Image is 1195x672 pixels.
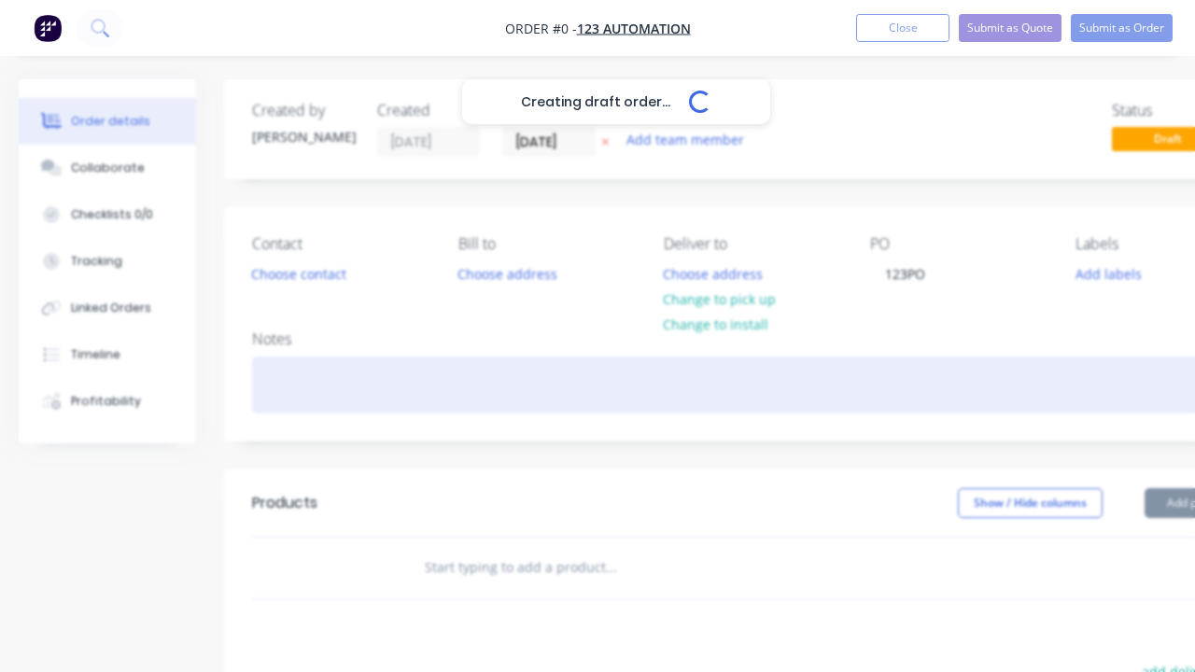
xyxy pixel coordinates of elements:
button: Submit as Quote [959,14,1061,42]
button: Submit as Order [1071,14,1173,42]
img: Factory [34,14,62,42]
span: Order #0 - [505,20,577,37]
a: 123 Automation [577,20,691,37]
div: Creating draft order... [462,79,770,124]
button: Close [856,14,949,42]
